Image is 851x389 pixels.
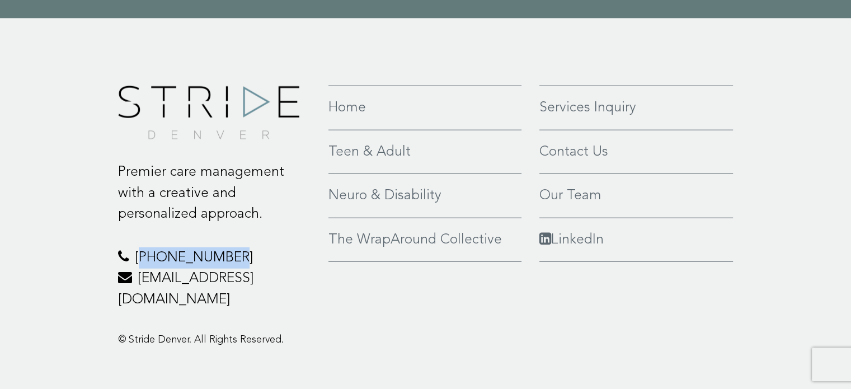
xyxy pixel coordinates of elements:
p: Premier care management with a creative and personalized approach. [118,162,312,225]
a: Our Team [539,185,734,207]
img: footer-logo.png [118,86,299,139]
a: Contact Us [539,142,734,163]
span: © Stride Denver. All Rights Reserved. [118,335,284,345]
p: [PHONE_NUMBER] [EMAIL_ADDRESS][DOMAIN_NAME] [118,247,312,311]
a: LinkedIn [539,229,734,251]
a: Services Inquiry [539,97,734,119]
a: Neuro & Disability [328,185,521,207]
a: Home [328,97,521,119]
a: Teen & Adult [328,142,521,163]
a: The WrapAround Collective [328,229,521,251]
